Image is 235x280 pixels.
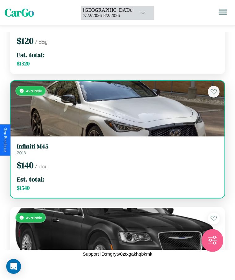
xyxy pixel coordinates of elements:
span: Available [26,89,42,93]
span: / day [35,39,48,45]
span: $ 120 [17,35,33,47]
h3: Infiniti M45 [17,143,218,150]
div: Give Feedback [3,127,7,153]
span: Est. total: [17,50,45,59]
div: [GEOGRAPHIC_DATA] [83,7,133,13]
a: Infiniti M452018 [17,143,218,156]
span: 2018 [17,150,26,156]
span: Est. total: [17,175,45,184]
span: Available [26,215,42,220]
p: Support ID: mgrytv0ztxgakhqbkmk [83,250,152,258]
span: / day [35,163,48,169]
span: $ 140 [17,159,33,171]
span: CarGo [5,5,34,20]
div: 7 / 22 / 2026 - 8 / 2 / 2026 [83,13,133,18]
div: Open Intercom Messenger [6,259,21,274]
span: $ 1320 [17,60,30,67]
span: $ 1540 [17,184,30,192]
